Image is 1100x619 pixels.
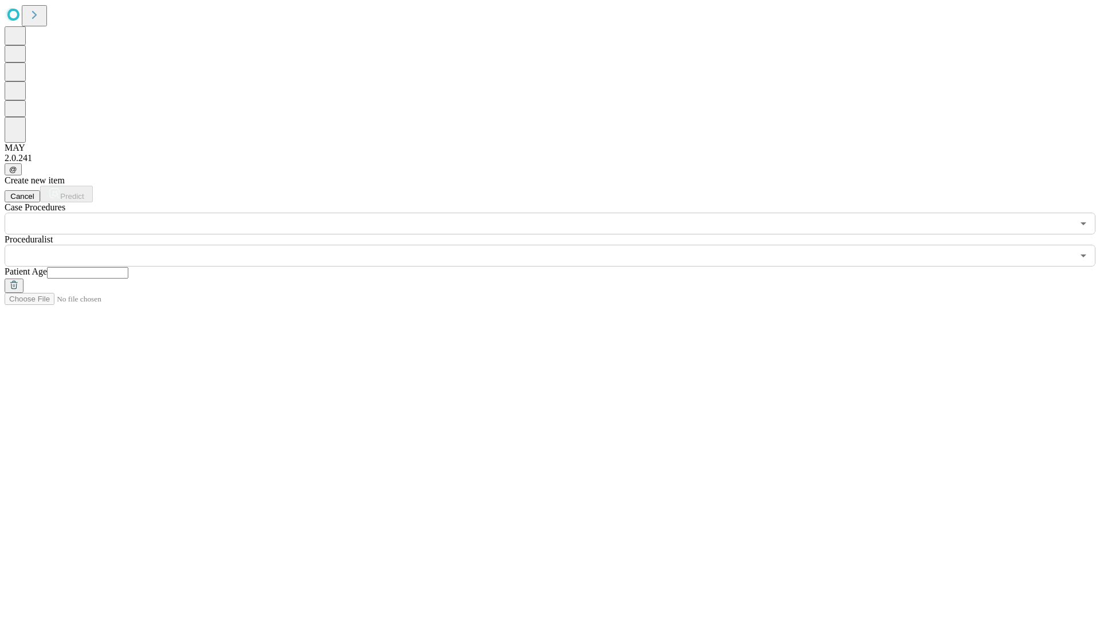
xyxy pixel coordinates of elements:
[5,202,65,212] span: Scheduled Procedure
[5,175,65,185] span: Create new item
[5,190,40,202] button: Cancel
[9,165,17,174] span: @
[5,234,53,244] span: Proceduralist
[5,163,22,175] button: @
[1075,216,1091,232] button: Open
[60,192,84,201] span: Predict
[5,143,1095,153] div: MAY
[10,192,34,201] span: Cancel
[5,153,1095,163] div: 2.0.241
[40,186,93,202] button: Predict
[1075,248,1091,264] button: Open
[5,267,47,276] span: Patient Age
